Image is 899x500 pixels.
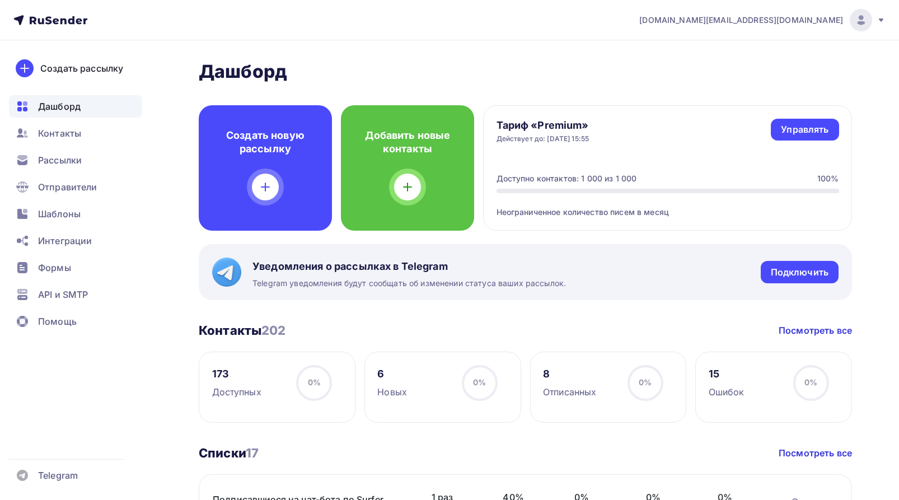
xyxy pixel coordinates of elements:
[212,385,261,399] div: Доступных
[639,377,652,387] span: 0%
[9,122,142,144] a: Контакты
[38,100,81,113] span: Дашборд
[709,385,745,399] div: Ошибок
[38,469,78,482] span: Telegram
[212,367,261,381] div: 173
[497,193,839,218] div: Неограниченное количество писем в месяц
[639,15,843,26] span: [DOMAIN_NAME][EMAIL_ADDRESS][DOMAIN_NAME]
[38,288,88,301] span: API и SMTP
[38,315,77,328] span: Помощь
[199,323,286,338] h3: Контакты
[817,173,839,184] div: 100%
[771,266,828,279] div: Подключить
[252,260,566,273] span: Уведомления о рассылках в Telegram
[543,367,596,381] div: 8
[38,180,97,194] span: Отправители
[497,134,589,143] div: Действует до: [DATE] 15:55
[38,127,81,140] span: Контакты
[377,385,407,399] div: Новых
[261,323,285,338] span: 202
[9,203,142,225] a: Шаблоны
[9,256,142,279] a: Формы
[9,149,142,171] a: Рассылки
[38,207,81,221] span: Шаблоны
[543,385,596,399] div: Отписанных
[473,377,486,387] span: 0%
[497,119,589,132] h4: Тариф «Premium»
[38,234,92,247] span: Интеграции
[246,446,259,460] span: 17
[779,446,852,460] a: Посмотреть все
[639,9,886,31] a: [DOMAIN_NAME][EMAIL_ADDRESS][DOMAIN_NAME]
[308,377,321,387] span: 0%
[497,173,637,184] div: Доступно контактов: 1 000 из 1 000
[252,278,566,289] span: Telegram уведомления будут сообщать об изменении статуса ваших рассылок.
[199,60,852,83] h2: Дашборд
[38,153,82,167] span: Рассылки
[9,176,142,198] a: Отправители
[804,377,817,387] span: 0%
[779,324,852,337] a: Посмотреть все
[40,62,123,75] div: Создать рассылку
[38,261,71,274] span: Формы
[377,367,407,381] div: 6
[199,445,259,461] h3: Списки
[217,129,314,156] h4: Создать новую рассылку
[9,95,142,118] a: Дашборд
[781,123,828,136] div: Управлять
[709,367,745,381] div: 15
[359,129,456,156] h4: Добавить новые контакты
